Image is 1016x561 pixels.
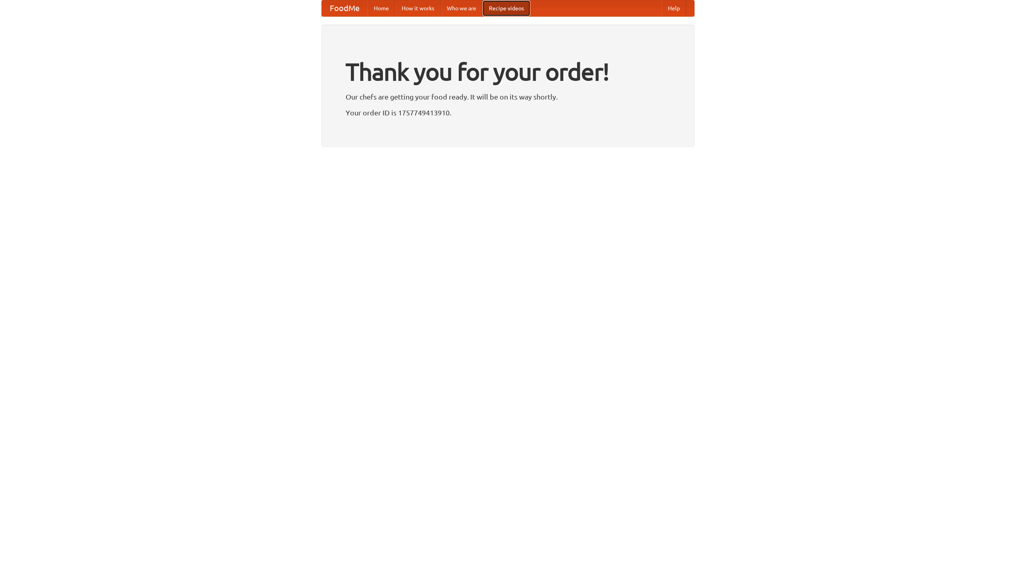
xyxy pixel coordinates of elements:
h1: Thank you for your order! [346,53,670,91]
a: How it works [395,0,441,16]
a: Home [368,0,395,16]
a: Help [662,0,686,16]
p: Your order ID is 1757749413910. [346,107,670,119]
a: FoodMe [322,0,368,16]
a: Recipe videos [483,0,530,16]
a: Who we are [441,0,483,16]
p: Our chefs are getting your food ready. It will be on its way shortly. [346,91,670,103]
